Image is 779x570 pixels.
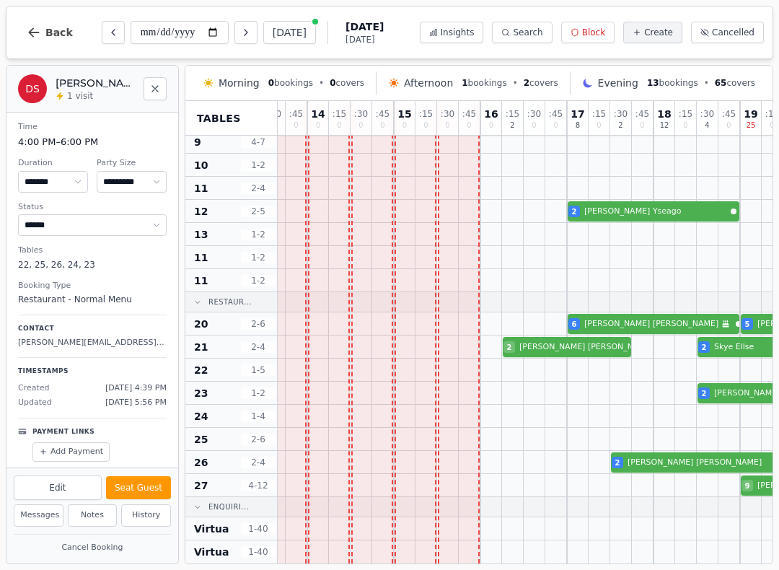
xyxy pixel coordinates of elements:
dd: 22, 25, 26, 24, 23 [18,258,167,271]
span: : 45 [376,110,389,118]
span: bookings [268,77,313,89]
span: Restaur... [208,297,252,307]
span: 1 [462,78,467,88]
span: 25 [194,432,208,447]
dd: Restaurant - Normal Menu [18,293,167,306]
span: 2 [702,388,707,399]
button: Back [15,15,84,50]
span: 0 [445,122,449,129]
button: Insights [420,22,484,43]
span: 15 [397,109,411,119]
dt: Time [18,121,167,133]
button: [DATE] [263,21,316,44]
span: 4 - 7 [241,136,276,148]
span: 10 [194,158,208,172]
span: 12 [194,204,208,219]
span: 26 [194,455,208,470]
span: : 15 [592,110,606,118]
span: 2 - 4 [241,183,276,194]
span: 13 [647,78,659,88]
span: 0 [268,78,274,88]
span: 23 [194,386,208,400]
span: • [513,77,518,89]
span: [DATE] [346,19,384,34]
span: covers [715,77,755,89]
span: 18 [657,109,671,119]
span: Tables [197,111,241,126]
span: 2 - 6 [241,318,276,330]
p: Contact [18,324,167,334]
span: 0 [423,122,428,129]
span: 4 [705,122,709,129]
p: [PERSON_NAME][EMAIL_ADDRESS][DOMAIN_NAME] [18,337,167,349]
span: 0 [467,122,471,129]
span: 27 [194,478,208,493]
span: 20 [194,317,208,331]
span: Create [644,27,673,38]
span: 9 [194,135,201,149]
span: 0 [358,122,363,129]
span: Back [45,27,73,38]
span: Insights [441,27,475,38]
span: 11 [194,181,208,196]
span: 25 [747,122,756,129]
span: Search [513,27,542,38]
span: 0 [337,122,341,129]
span: Afternoon [404,76,453,90]
span: • [319,77,324,89]
span: : 45 [722,110,736,118]
span: 1 - 2 [241,387,276,399]
span: 16 [484,109,498,119]
span: covers [330,77,364,89]
button: Create [623,22,682,43]
span: 65 [715,78,727,88]
div: DS [18,74,47,103]
span: : 45 [635,110,649,118]
span: 0 [726,122,731,129]
span: 2 [702,342,707,353]
button: Next day [234,21,258,44]
span: 2 [524,78,529,88]
span: 1 visit [67,90,93,102]
span: 2 [507,342,512,353]
dt: Tables [18,245,167,257]
span: 14 [311,109,325,119]
span: : 15 [765,110,779,118]
span: [PERSON_NAME] [PERSON_NAME] [628,457,770,469]
span: 0 [640,122,644,129]
span: bookings [462,77,506,89]
h2: [PERSON_NAME] [PERSON_NAME] [56,76,135,90]
span: 12 [660,122,669,129]
span: 0 [683,122,687,129]
button: Notes [68,504,118,527]
span: 0 [294,122,298,129]
span: Virtua [194,545,229,559]
dt: Status [18,201,167,214]
span: 0 [532,122,536,129]
button: Add Payment [32,442,110,462]
span: 24 [194,409,208,424]
span: : 15 [419,110,433,118]
span: 2 [618,122,622,129]
span: 22 [194,363,208,377]
span: Enquiri... [208,501,249,512]
span: 0 [380,122,384,129]
span: 19 [744,109,757,119]
span: 1 - 40 [241,523,276,535]
span: 21 [194,340,208,354]
span: • [704,77,709,89]
span: : 30 [354,110,368,118]
dt: Party Size [97,157,167,170]
span: [DATE] [346,34,384,45]
span: 2 [572,206,577,217]
span: 5 [745,319,750,330]
span: : 45 [549,110,563,118]
span: [PERSON_NAME] Yseago [584,206,728,218]
dd: 4:00 PM – 6:00 PM [18,135,167,149]
button: Edit [14,475,102,500]
span: 1 - 40 [241,546,276,558]
button: Cancelled [691,22,764,43]
span: 13 [194,227,208,242]
span: 2 - 5 [241,206,276,217]
span: : 15 [506,110,519,118]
